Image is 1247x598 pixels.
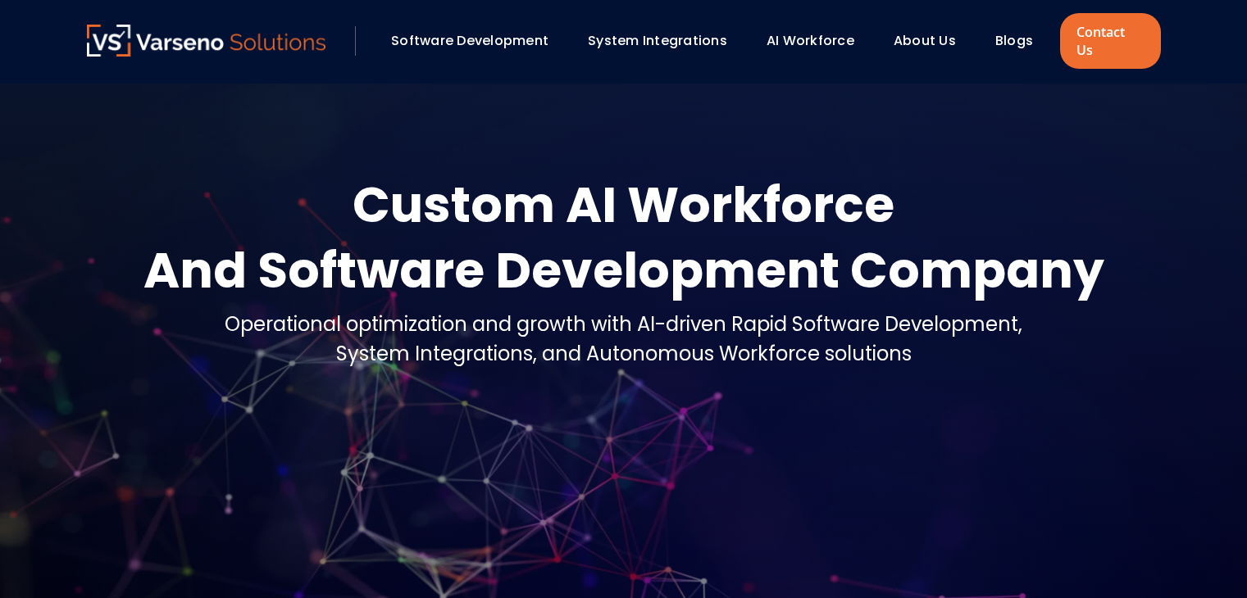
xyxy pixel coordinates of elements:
[143,172,1104,238] div: Custom AI Workforce
[588,31,727,50] a: System Integrations
[758,27,877,55] div: AI Workforce
[391,31,548,50] a: Software Development
[885,27,979,55] div: About Us
[987,27,1056,55] div: Blogs
[87,25,326,57] img: Varseno Solutions – Product Engineering & IT Services
[225,310,1022,339] div: Operational optimization and growth with AI-driven Rapid Software Development,
[995,31,1033,50] a: Blogs
[143,238,1104,303] div: And Software Development Company
[225,339,1022,369] div: System Integrations, and Autonomous Workforce solutions
[580,27,750,55] div: System Integrations
[894,31,956,50] a: About Us
[767,31,854,50] a: AI Workforce
[383,27,571,55] div: Software Development
[1060,13,1160,69] a: Contact Us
